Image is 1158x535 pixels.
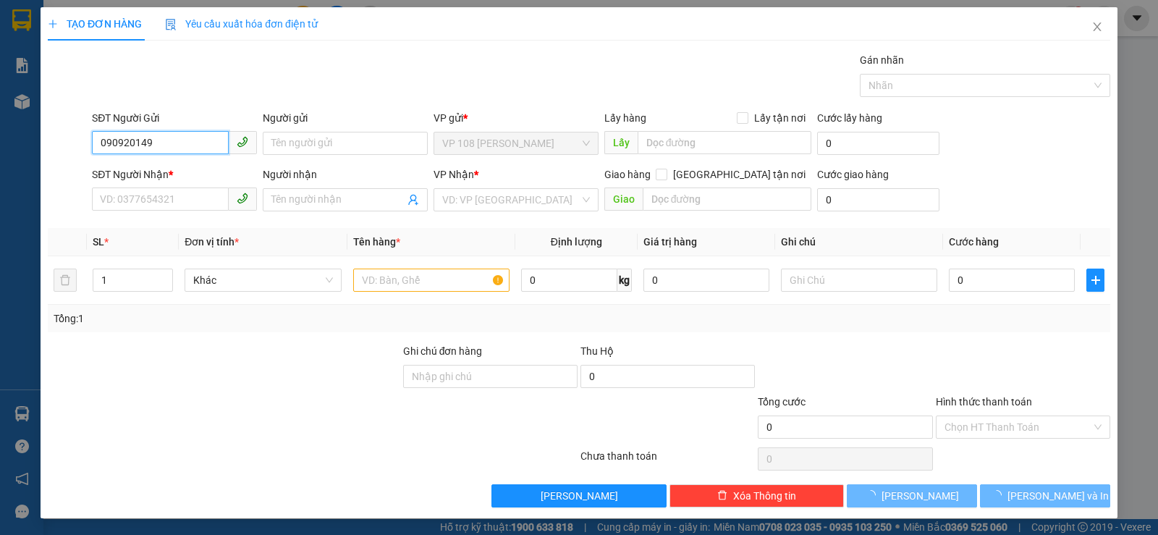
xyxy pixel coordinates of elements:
div: Người nhận [263,167,428,182]
img: icon [165,19,177,30]
span: plus [1087,274,1104,286]
label: Cước lấy hàng [817,112,882,124]
button: [PERSON_NAME] [847,484,977,507]
span: [PERSON_NAME] [882,488,959,504]
span: Lấy [604,131,638,154]
input: Cước lấy hàng [817,132,939,155]
div: Tổng: 1 [54,311,448,327]
div: SĐT Người Nhận [92,167,257,182]
span: Lấy hàng [604,112,646,124]
span: Khác [193,269,332,291]
span: Tên hàng [353,236,400,248]
span: TẠO ĐƠN HÀNG [48,18,142,30]
span: user-add [407,194,419,206]
label: Ghi chú đơn hàng [403,345,483,357]
label: Cước giao hàng [817,169,889,180]
div: Chưa thanh toán [579,448,756,473]
span: Đơn vị tính [185,236,239,248]
span: Giao hàng [604,169,651,180]
input: Ghi chú đơn hàng [403,365,578,388]
span: Giá trị hàng [643,236,697,248]
span: down [161,282,169,290]
span: Cước hàng [949,236,999,248]
span: loading [866,490,882,500]
div: Người gửi [263,110,428,126]
input: Dọc đường [638,131,812,154]
span: phone [237,193,248,204]
span: Xóa Thông tin [733,488,796,504]
button: [PERSON_NAME] và In [980,484,1110,507]
span: Định lượng [551,236,602,248]
span: Yêu cầu xuất hóa đơn điện tử [165,18,318,30]
span: phone [237,136,248,148]
div: VP gửi [434,110,599,126]
span: SL [93,236,104,248]
span: delete [717,490,727,502]
span: [PERSON_NAME] [541,488,618,504]
span: plus [48,19,58,29]
span: Tổng cước [758,396,806,408]
button: [PERSON_NAME] [491,484,666,507]
div: SĐT Người Gửi [92,110,257,126]
span: loading [992,490,1007,500]
span: Thu Hộ [580,345,614,357]
input: Dọc đường [643,188,812,211]
span: Lấy tận nơi [748,110,811,126]
span: [GEOGRAPHIC_DATA] tận nơi [667,167,811,182]
span: close [1091,21,1103,33]
span: Giao [604,188,643,211]
input: Cước giao hàng [817,188,939,211]
input: VD: Bàn, Ghế [353,269,510,292]
th: Ghi chú [775,228,943,256]
span: Decrease Value [156,280,172,291]
span: [PERSON_NAME] và In [1007,488,1109,504]
span: VP Nhận [434,169,474,180]
button: Close [1077,7,1117,48]
span: up [161,271,169,280]
button: plus [1086,269,1104,292]
span: kg [617,269,632,292]
input: 0 [643,269,769,292]
label: Hình thức thanh toán [936,396,1032,408]
span: VP 108 Lê Hồng Phong - Vũng Tàu [442,132,590,154]
span: Increase Value [156,269,172,280]
button: deleteXóa Thông tin [669,484,844,507]
button: delete [54,269,77,292]
label: Gán nhãn [860,54,904,66]
input: Ghi Chú [781,269,937,292]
